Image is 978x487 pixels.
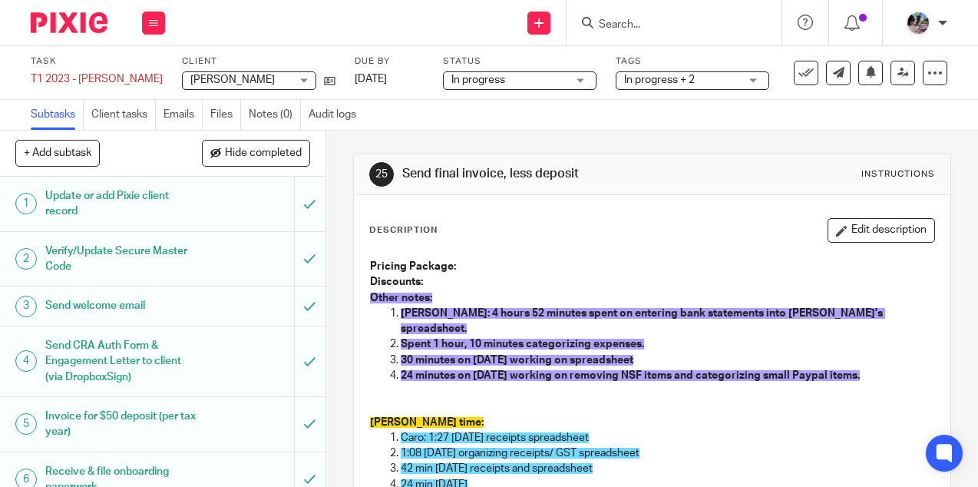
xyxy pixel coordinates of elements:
[45,184,201,224] h1: Update or add Pixie client record
[402,166,685,182] h1: Send final invoice, less deposit
[309,100,364,130] a: Audit logs
[31,55,163,68] label: Task
[15,248,37,270] div: 2
[861,168,935,181] div: Instructions
[401,355,633,366] span: 30 minutes on [DATE] working on spreadsheet
[355,55,424,68] label: Due by
[370,417,484,428] span: [PERSON_NAME] time:
[906,11,930,35] img: Screen%20Shot%202020-06-25%20at%209.49.30%20AM.png
[182,55,335,68] label: Client
[15,193,37,214] div: 1
[401,308,885,334] span: [PERSON_NAME]: 4 hours 52 minutes spent on entering bank statements into [PERSON_NAME]'s spreadsh...
[401,448,639,459] span: 1:08 [DATE] organizing receipts/ GST spreadsheet
[370,293,432,303] span: Other notes:
[451,75,505,85] span: In progress
[31,12,107,33] img: Pixie
[31,71,163,87] div: T1 2023 - Ashya Lanceley
[31,100,84,130] a: Subtasks
[15,413,37,435] div: 5
[616,55,769,68] label: Tags
[624,75,695,85] span: In progress + 2
[355,74,387,84] span: [DATE]
[164,100,203,130] a: Emails
[15,140,100,166] button: + Add subtask
[401,432,589,443] span: Caro: 1:27 [DATE] receipts spreadsheet
[401,463,593,474] span: 42 min [DATE] receipts and spreadsheet
[225,147,302,160] span: Hide completed
[401,370,860,381] span: 24 minutes on [DATE] working on removing NSF items and categorizing small Paypal items.
[45,294,201,317] h1: Send welcome email
[210,100,241,130] a: Files
[370,277,423,287] strong: Discounts:
[31,71,163,87] div: T1 2023 - [PERSON_NAME]
[15,350,37,372] div: 4
[369,224,438,237] p: Description
[202,140,310,166] button: Hide completed
[45,405,201,444] h1: Invoice for $50 deposit (per tax year)
[91,100,156,130] a: Client tasks
[401,339,644,350] span: Spent 1 hour, 10 minutes categorizing expenses.
[597,18,735,32] input: Search
[45,240,201,279] h1: Verify/Update Secure Master Code
[369,162,394,187] div: 25
[443,55,596,68] label: Status
[45,334,201,389] h1: Send CRA Auth Form & Engagement Letter to client (via DropboxSign)
[190,75,275,85] span: [PERSON_NAME]
[828,218,935,243] button: Edit description
[249,100,301,130] a: Notes (0)
[370,261,456,272] strong: Pricing Package:
[15,296,37,317] div: 3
